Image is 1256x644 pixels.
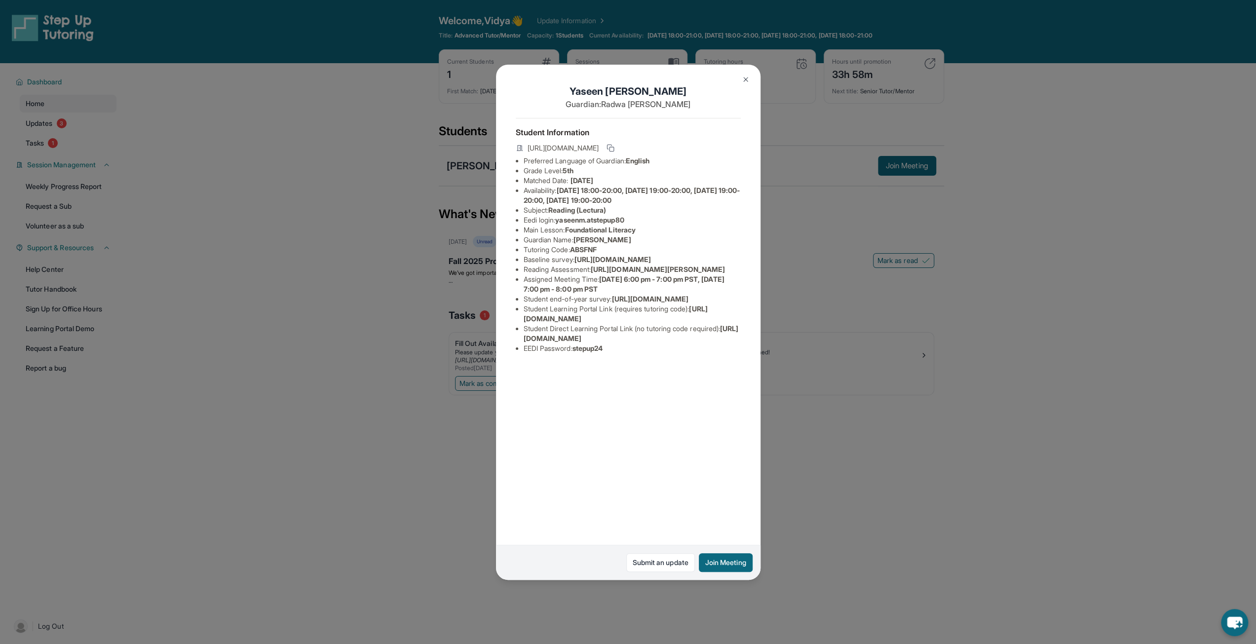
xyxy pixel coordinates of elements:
[524,186,740,204] span: [DATE] 18:00-20:00, [DATE] 19:00-20:00, [DATE] 19:00-20:00, [DATE] 19:00-20:00
[524,265,741,274] li: Reading Assessment :
[524,324,741,343] li: Student Direct Learning Portal Link (no tutoring code required) :
[528,143,599,153] span: [URL][DOMAIN_NAME]
[524,275,724,293] span: [DATE] 6:00 pm - 7:00 pm PST, [DATE] 7:00 pm - 8:00 pm PST
[570,245,597,254] span: ABSFNF
[573,235,631,244] span: [PERSON_NAME]
[572,344,603,352] span: stepup24
[591,265,725,273] span: [URL][DOMAIN_NAME][PERSON_NAME]
[524,186,741,205] li: Availability:
[524,215,741,225] li: Eedi login :
[524,235,741,245] li: Guardian Name :
[524,255,741,265] li: Baseline survey :
[516,98,741,110] p: Guardian: Radwa [PERSON_NAME]
[574,255,651,264] span: [URL][DOMAIN_NAME]
[524,343,741,353] li: EEDI Password :
[563,166,573,175] span: 5th
[516,84,741,98] h1: Yaseen [PERSON_NAME]
[524,166,741,176] li: Grade Level:
[626,156,650,165] span: English
[555,216,624,224] span: yaseenm.atstepup80
[565,226,635,234] span: Foundational Literacy
[524,304,741,324] li: Student Learning Portal Link (requires tutoring code) :
[571,176,593,185] span: [DATE]
[524,294,741,304] li: Student end-of-year survey :
[611,295,688,303] span: [URL][DOMAIN_NAME]
[626,553,695,572] a: Submit an update
[524,176,741,186] li: Matched Date:
[524,225,741,235] li: Main Lesson :
[524,245,741,255] li: Tutoring Code :
[524,274,741,294] li: Assigned Meeting Time :
[524,156,741,166] li: Preferred Language of Guardian:
[742,76,750,83] img: Close Icon
[605,142,616,154] button: Copy link
[1221,609,1248,636] button: chat-button
[548,206,606,214] span: Reading (Lectura)
[516,126,741,138] h4: Student Information
[699,553,753,572] button: Join Meeting
[524,205,741,215] li: Subject :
